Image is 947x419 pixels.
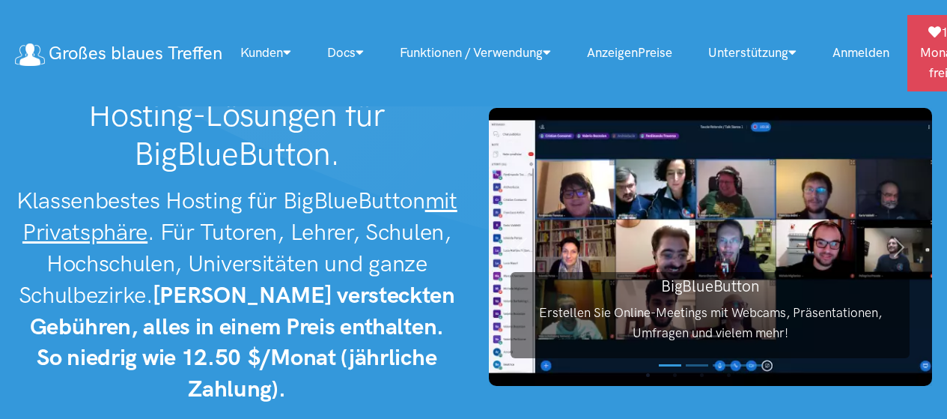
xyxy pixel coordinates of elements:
[15,185,459,405] h2: Klassenbestes Hosting für BigBlueButton . Für Tutoren, Lehrer, Schulen, Hochschulen, Universitäte...
[569,37,690,69] a: AnzeigenPreise
[690,37,814,69] a: Unterstützung
[511,303,910,343] p: Erstellen Sie Online-Meetings mit Webcams, Präsentationen, Umfragen und vielem mehr!
[309,37,382,69] a: Docs
[30,281,455,403] strong: [PERSON_NAME] versteckten Gebühren, alles in einem Preis enthalten. So niedrig wie 12.50 $/Monat ...
[15,43,45,66] img: Logo
[382,37,569,69] a: Funktionen / Verwendung
[222,37,309,69] a: Kunden
[489,108,933,386] img: BigBlueButton-Screenshot
[15,37,222,69] a: Großes blaues Treffen
[15,96,459,173] h1: Hosting-Lösungen für BigBlueButton.
[814,37,907,69] a: Anmelden
[511,275,910,297] h3: BigBlueButton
